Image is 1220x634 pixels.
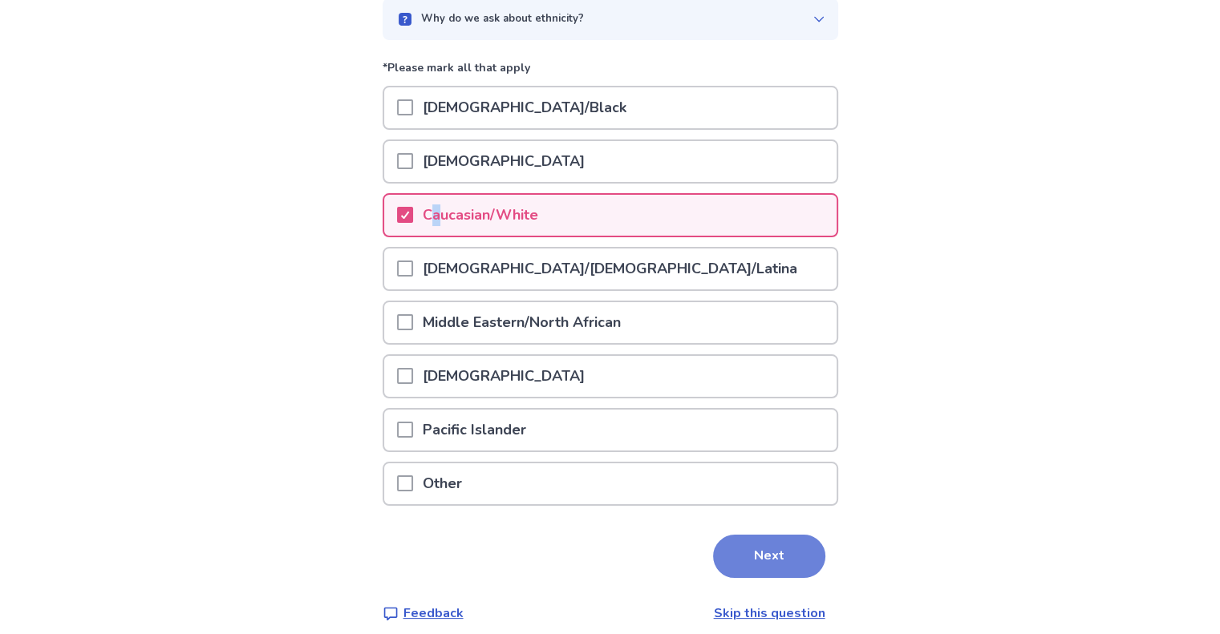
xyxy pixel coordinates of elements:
[413,302,630,343] p: Middle Eastern/North African
[383,59,838,86] p: *Please mark all that apply
[421,11,584,27] p: Why do we ask about ethnicity?
[413,410,536,450] p: Pacific Islander
[714,604,825,622] a: Skip this question
[413,463,472,504] p: Other
[413,87,636,128] p: [DEMOGRAPHIC_DATA]/Black
[413,356,594,397] p: [DEMOGRAPHIC_DATA]
[413,195,548,236] p: Caucasian/White
[403,604,464,623] p: Feedback
[413,141,594,182] p: [DEMOGRAPHIC_DATA]
[413,248,807,289] p: [DEMOGRAPHIC_DATA]/[DEMOGRAPHIC_DATA]/Latina
[713,535,825,578] button: Next
[383,604,464,623] a: Feedback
